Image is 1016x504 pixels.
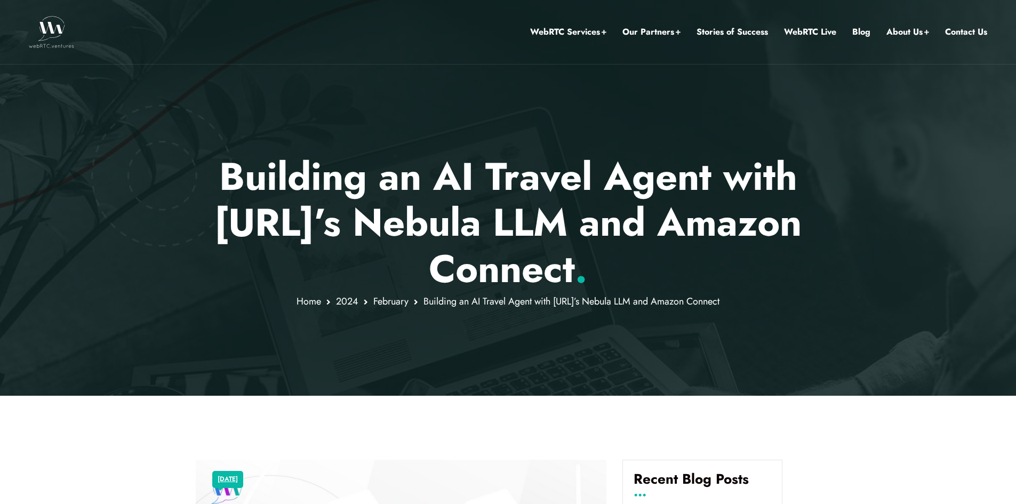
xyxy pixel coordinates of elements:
a: Stories of Success [697,25,768,39]
h4: Recent Blog Posts [634,471,771,495]
a: February [373,294,409,308]
a: 2024 [336,294,358,308]
a: Our Partners [622,25,681,39]
span: Building an AI Travel Agent with [URL]’s Nebula LLM and Amazon Connect [423,294,719,308]
a: [DATE] [218,473,238,486]
span: . [575,241,587,297]
a: Contact Us [945,25,987,39]
p: Building an AI Travel Agent with [URL]’s Nebula LLM and Amazon Connect [196,154,820,292]
a: WebRTC Live [784,25,836,39]
a: About Us [886,25,929,39]
img: WebRTC.ventures [29,16,74,48]
a: Home [297,294,321,308]
a: Blog [852,25,870,39]
a: WebRTC Services [530,25,606,39]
